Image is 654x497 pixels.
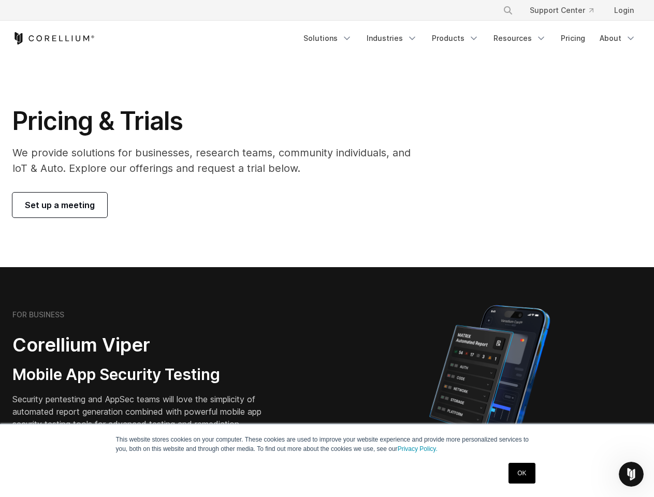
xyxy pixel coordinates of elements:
[297,29,642,48] div: Navigation Menu
[426,29,485,48] a: Products
[606,1,642,20] a: Login
[12,310,64,319] h6: FOR BUSINESS
[499,1,517,20] button: Search
[593,29,642,48] a: About
[12,365,278,385] h3: Mobile App Security Testing
[360,29,424,48] a: Industries
[12,193,107,217] a: Set up a meeting
[12,106,425,137] h1: Pricing & Trials
[619,462,644,487] iframe: Intercom live chat
[508,463,535,484] a: OK
[12,393,278,430] p: Security pentesting and AppSec teams will love the simplicity of automated report generation comb...
[398,445,438,452] a: Privacy Policy.
[12,145,425,176] p: We provide solutions for businesses, research teams, community individuals, and IoT & Auto. Explo...
[555,29,591,48] a: Pricing
[490,1,642,20] div: Navigation Menu
[12,333,278,357] h2: Corellium Viper
[412,300,568,481] img: Corellium MATRIX automated report on iPhone showing app vulnerability test results across securit...
[25,199,95,211] span: Set up a meeting
[297,29,358,48] a: Solutions
[487,29,553,48] a: Resources
[116,435,539,454] p: This website stores cookies on your computer. These cookies are used to improve your website expe...
[12,32,95,45] a: Corellium Home
[521,1,602,20] a: Support Center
